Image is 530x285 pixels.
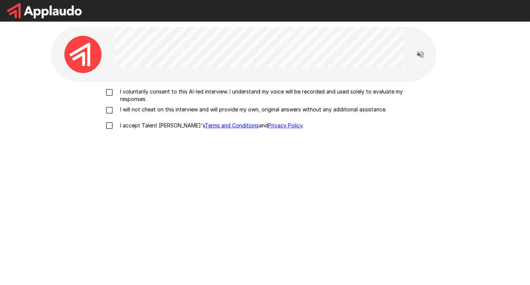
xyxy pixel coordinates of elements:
button: Read questions aloud [413,47,428,62]
img: applaudo_avatar.png [64,36,102,73]
a: Privacy Policy [268,122,302,129]
a: Terms and Conditions [205,122,259,129]
p: I voluntarily consent to this AI-led interview. I understand my voice will be recorded and used s... [117,88,429,103]
p: I will not cheat on this interview and will provide my own, original answers without any addition... [117,106,386,113]
p: I accept Talent [PERSON_NAME]'s and . [117,122,303,129]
